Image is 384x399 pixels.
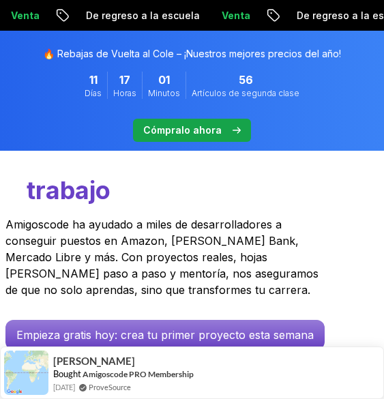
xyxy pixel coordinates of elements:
a: Empieza gratis hoy: crea tu primer proyecto esta semana [5,320,325,350]
font: 17 [119,73,130,87]
font: 11 [89,73,98,87]
font: trabajo [27,175,110,205]
font: Minutos [148,88,180,98]
font: Cómpralo ahora [143,124,222,136]
span: [PERSON_NAME] [53,355,135,367]
a: ProveSource [89,383,131,391]
font: Empieza gratis hoy: crea tu primer proyecto esta semana [16,328,314,342]
a: Amigoscode PRO Membership [83,369,194,379]
font: 01 [158,73,170,87]
font: De regreso a la escuela [83,10,197,21]
span: [DATE] [53,381,75,393]
font: Días [85,88,102,98]
span: Bought [53,368,81,379]
img: provesource social proof notification image [4,351,48,395]
font: Venta [219,10,248,21]
span: 11 días [89,72,98,88]
font: Amigoscode ha ayudado a miles de desarrolladores a conseguir puestos en Amazon, [PERSON_NAME] Ban... [5,218,319,297]
font: Venta [8,10,37,21]
font: Artículos de segunda clase [192,88,299,98]
span: 1 minuto [158,72,170,88]
span: 56 Seconds [239,72,253,88]
font: Horas [113,88,136,98]
span: 17 horas [119,72,130,88]
font: 🔥 Rebajas de Vuelta al Cole – ¡Nuestros mejores precios del año! [43,48,341,59]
